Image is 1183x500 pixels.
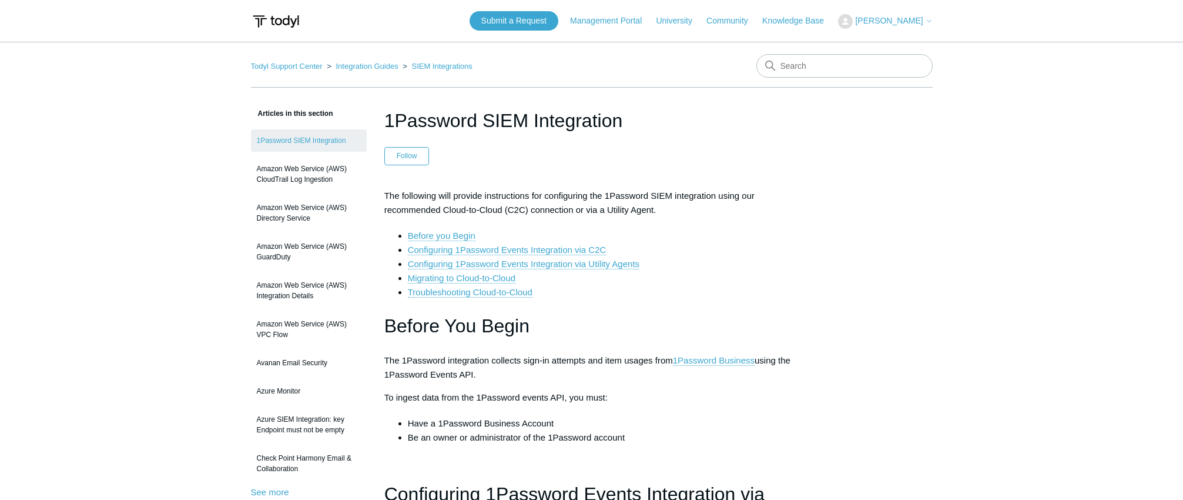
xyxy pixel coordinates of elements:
a: Amazon Web Service (AWS) VPC Flow [251,313,367,346]
a: Community [706,15,760,27]
a: Azure Monitor [251,380,367,402]
button: [PERSON_NAME] [838,14,932,29]
a: Amazon Web Service (AWS) Directory Service [251,196,367,229]
a: Management Portal [570,15,654,27]
a: Amazon Web Service (AWS) GuardDuty [251,235,367,268]
a: University [656,15,703,27]
a: SIEM Integrations [412,62,472,71]
a: Configuring 1Password Events Integration via Utility Agents [408,259,639,269]
li: Integration Guides [324,62,400,71]
a: Todyl Support Center [251,62,323,71]
a: Submit a Request [470,11,558,31]
a: Configuring 1Password Events Integration via C2C [408,245,606,255]
a: Amazon Web Service (AWS) CloudTrail Log Ingestion [251,158,367,191]
span: Articles in this section [251,109,333,118]
a: Migrating to Cloud-to-Cloud [408,273,515,284]
p: The 1Password integration collects sign-in attempts and item usages from using the 1Password Even... [384,354,799,382]
a: Knowledge Base [762,15,836,27]
button: Follow Article [384,147,430,165]
li: Be an owner or administrator of the 1Password account [408,431,799,445]
li: Have a 1Password Business Account [408,416,799,431]
input: Search [756,54,933,78]
li: SIEM Integrations [400,62,472,71]
h1: 1Password SIEM Integration [384,106,799,135]
a: Azure SIEM Integration: key Endpoint must not be empty [251,408,367,441]
span: [PERSON_NAME] [855,16,923,25]
a: Troubleshooting Cloud-to-Cloud [408,287,532,298]
a: Avanan Email Security [251,352,367,374]
li: Todyl Support Center [251,62,325,71]
a: Integration Guides [336,62,398,71]
p: To ingest data from the 1Password events API, you must: [384,391,799,405]
a: 1Password SIEM Integration [251,129,367,152]
a: Before you Begin [408,231,475,241]
h1: Before You Begin [384,311,799,341]
a: 1Password Business [673,355,755,366]
a: Check Point Harmony Email & Collaboration [251,447,367,480]
a: Amazon Web Service (AWS) Integration Details [251,274,367,307]
p: The following will provide instructions for configuring the 1Password SIEM integration using our ... [384,189,799,217]
a: See more [251,487,289,497]
img: Todyl Support Center Help Center home page [251,11,301,32]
